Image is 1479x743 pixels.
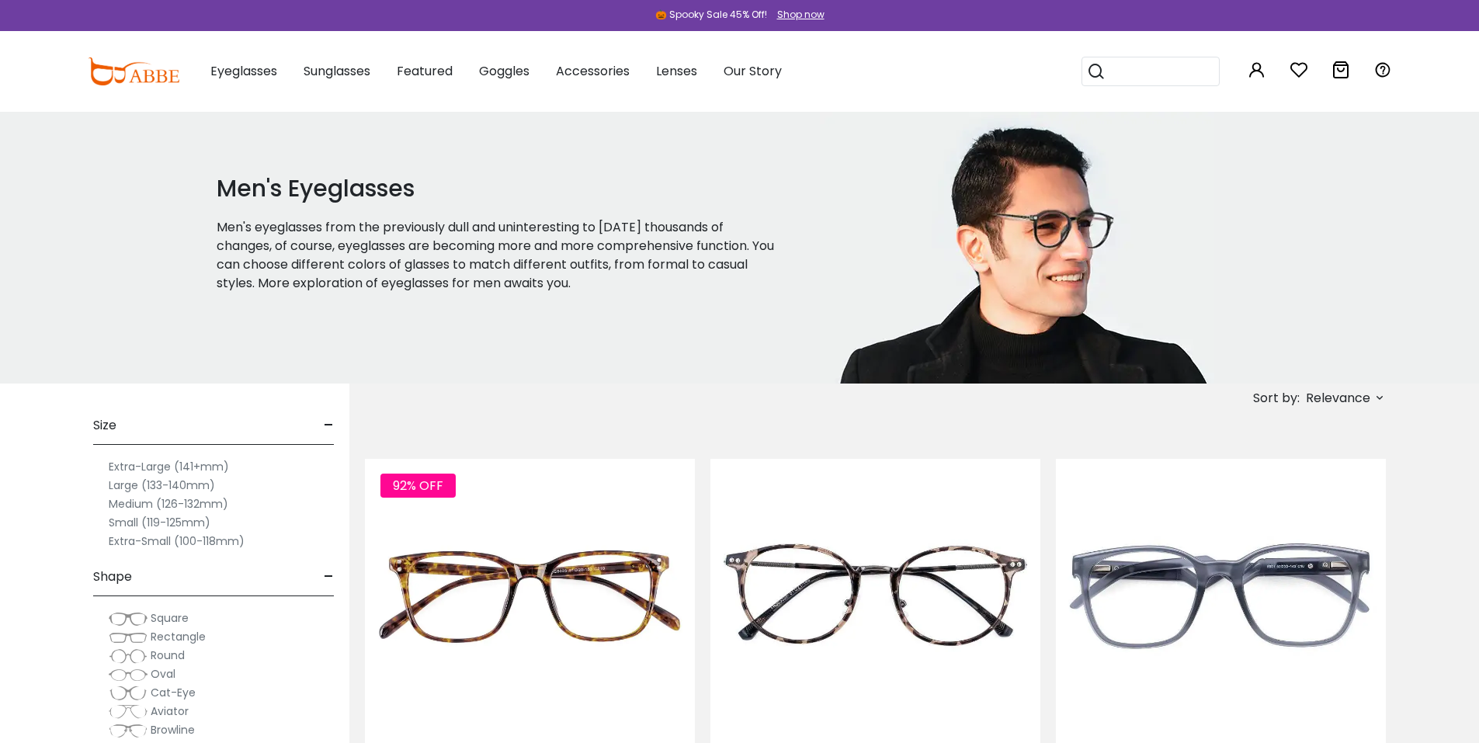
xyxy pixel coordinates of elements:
[479,62,529,80] span: Goggles
[109,513,210,532] label: Small (119-125mm)
[217,218,782,293] p: Men's eyeglasses from the previously dull and uninteresting to [DATE] thousands of changes, of co...
[109,532,245,550] label: Extra-Small (100-118mm)
[109,686,148,701] img: Cat-Eye.png
[217,175,782,203] h1: Men's Eyeglasses
[777,8,825,22] div: Shop now
[397,62,453,80] span: Featured
[109,457,229,476] label: Extra-Large (141+mm)
[1306,384,1370,412] span: Relevance
[109,648,148,664] img: Round.png
[710,459,1040,734] img: Tortoise Commerce - TR ,Adjust Nose Pads
[556,62,630,80] span: Accessories
[109,611,148,627] img: Square.png
[151,703,189,719] span: Aviator
[769,8,825,21] a: Shop now
[151,722,195,738] span: Browline
[724,62,782,80] span: Our Story
[380,474,456,498] span: 92% OFF
[304,62,370,80] span: Sunglasses
[210,62,277,80] span: Eyeglasses
[88,57,179,85] img: abbeglasses.com
[151,685,196,700] span: Cat-Eye
[109,723,148,738] img: Browline.png
[656,62,697,80] span: Lenses
[109,476,215,495] label: Large (133-140mm)
[93,407,116,444] span: Size
[109,495,228,513] label: Medium (126-132mm)
[324,558,334,595] span: -
[151,666,175,682] span: Oval
[151,610,189,626] span: Square
[365,459,695,734] img: Tortoise Clinoster - Plastic ,Universal Bridge Fit
[151,648,185,663] span: Round
[109,630,148,645] img: Rectangle.png
[109,667,148,682] img: Oval.png
[151,629,206,644] span: Rectangle
[655,8,767,22] div: 🎃 Spooky Sale 45% Off!
[1056,459,1386,734] img: Gray Barnett - TR ,Universal Bridge Fit
[1253,389,1300,407] span: Sort by:
[324,407,334,444] span: -
[109,704,148,720] img: Aviator.png
[93,558,132,595] span: Shape
[820,112,1214,384] img: men's eyeglasses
